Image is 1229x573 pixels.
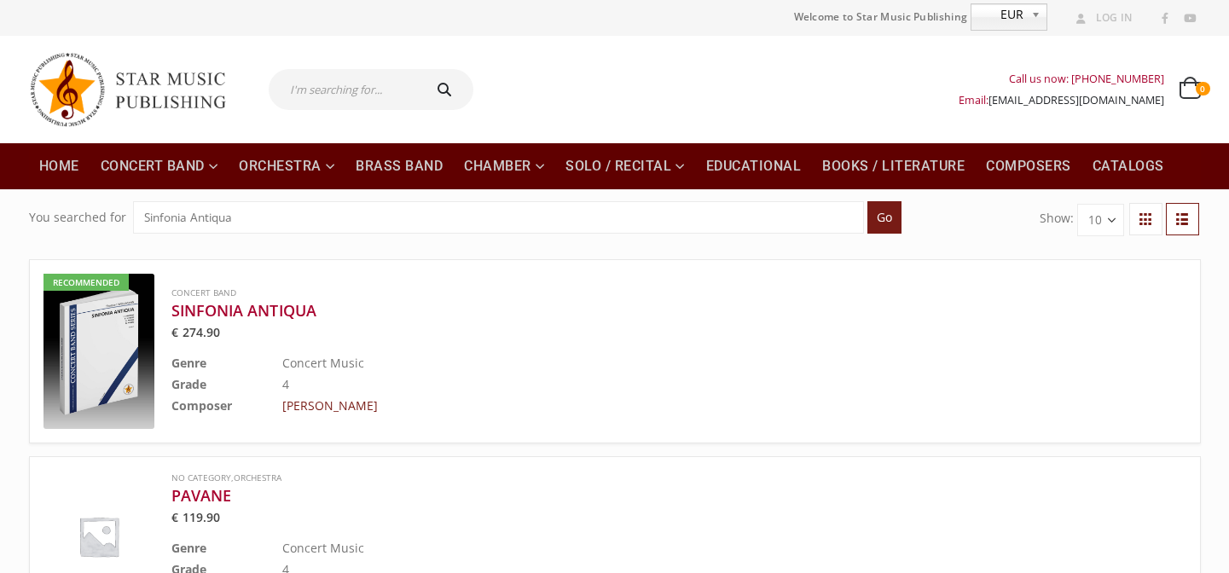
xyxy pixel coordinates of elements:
span: EUR [971,4,1024,25]
b: Genre [171,355,206,371]
a: SINFONIA ANTIQUA [171,300,1101,321]
b: Genre [171,540,206,556]
td: Concert Music [282,352,1101,373]
a: [PERSON_NAME] [282,397,378,414]
a: Log In [1070,7,1133,29]
span: € [171,509,178,525]
a: Chamber [454,143,554,189]
a: [EMAIL_ADDRESS][DOMAIN_NAME] [988,93,1164,107]
input: Go [867,201,901,234]
a: No Category [171,472,231,483]
a: Educational [696,143,812,189]
a: PAVANE [171,485,1101,506]
b: Composer [171,397,232,414]
div: You searched for [29,201,126,234]
input: I'm searching for... [269,69,420,110]
span: , [171,471,1101,485]
span: € [171,324,178,340]
a: Orchestra [234,472,281,483]
button: Search [420,69,474,110]
a: Books / Literature [812,143,975,189]
bdi: 274.90 [171,324,221,340]
a: Home [29,143,90,189]
a: Youtube [1179,8,1201,30]
img: Star Music Publishing [29,44,242,135]
a: Concert Band [90,143,229,189]
form: Show: [1040,204,1124,235]
a: Solo / Recital [555,143,695,189]
div: Recommended [43,274,129,291]
td: 4 [282,373,1101,395]
a: Catalogs [1082,143,1174,189]
a: Brass Band [345,143,453,189]
a: Orchestra [229,143,345,189]
bdi: 119.90 [171,509,221,525]
div: Email: [959,90,1164,111]
a: Facebook [1154,8,1176,30]
a: Recommended [43,274,154,429]
span: 0 [1196,82,1209,95]
div: Call us now: [PHONE_NUMBER] [959,68,1164,90]
a: Composers [976,143,1081,189]
td: Concert Music [282,537,1101,559]
b: Grade [171,376,206,392]
a: Concert Band [171,286,236,298]
span: Welcome to Star Music Publishing [794,4,968,30]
